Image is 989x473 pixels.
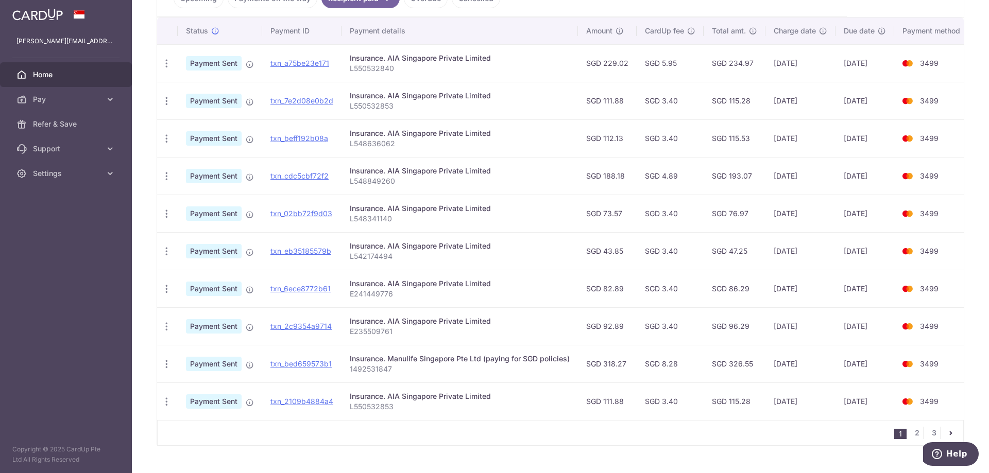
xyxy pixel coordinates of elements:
[765,307,835,345] td: [DATE]
[704,119,765,157] td: SGD 115.53
[350,278,570,289] div: Insurance. AIA Singapore Private Limited
[911,427,923,439] a: 2
[765,119,835,157] td: [DATE]
[920,247,939,255] span: 3499
[704,270,765,307] td: SGD 86.29
[897,245,918,257] img: Bank Card
[350,214,570,224] p: L548341140
[350,316,570,326] div: Insurance. AIA Singapore Private Limited
[645,26,684,36] span: CardUp fee
[765,382,835,420] td: [DATE]
[270,322,332,330] a: txn_2c9354a9714
[33,69,101,80] span: Home
[350,203,570,214] div: Insurance. AIA Singapore Private Limited
[928,427,940,439] a: 3
[270,59,329,67] a: txn_a75be23e171
[350,289,570,299] p: E241449776
[578,345,637,382] td: SGD 318.27
[350,354,570,364] div: Insurance. Manulife Singapore Pte Ltd (paying for SGD policies)
[637,82,704,119] td: SGD 3.40
[350,91,570,101] div: Insurance. AIA Singapore Private Limited
[350,364,570,374] p: 1492531847
[894,429,907,439] li: 1
[920,322,939,330] span: 3499
[578,382,637,420] td: SGD 111.88
[894,421,963,445] nav: pager
[637,157,704,195] td: SGD 4.89
[578,270,637,307] td: SGD 82.89
[586,26,612,36] span: Amount
[637,119,704,157] td: SGD 3.40
[270,209,332,218] a: txn_02bb72f9d03
[835,307,894,345] td: [DATE]
[920,397,939,406] span: 3499
[350,166,570,176] div: Insurance. AIA Singapore Private Limited
[186,169,242,183] span: Payment Sent
[350,128,570,138] div: Insurance. AIA Singapore Private Limited
[637,345,704,382] td: SGD 8.28
[578,82,637,119] td: SGD 111.88
[350,101,570,111] p: L550532853
[765,195,835,232] td: [DATE]
[12,8,63,21] img: CardUp
[765,345,835,382] td: [DATE]
[897,57,918,69] img: Bank Card
[262,17,342,44] th: Payment ID
[897,320,918,332] img: Bank Card
[704,82,765,119] td: SGD 115.28
[637,270,704,307] td: SGD 3.40
[835,270,894,307] td: [DATE]
[350,176,570,186] p: L548849260
[186,94,242,108] span: Payment Sent
[350,391,570,401] div: Insurance. AIA Singapore Private Limited
[844,26,875,36] span: Due date
[835,232,894,270] td: [DATE]
[578,195,637,232] td: SGD 73.57
[920,284,939,293] span: 3499
[342,17,578,44] th: Payment details
[765,44,835,82] td: [DATE]
[637,307,704,345] td: SGD 3.40
[897,95,918,107] img: Bank Card
[835,382,894,420] td: [DATE]
[350,241,570,251] div: Insurance. AIA Singapore Private Limited
[186,56,242,71] span: Payment Sent
[712,26,746,36] span: Total amt.
[578,44,637,82] td: SGD 229.02
[270,284,331,293] a: txn_6ece8772b61
[637,382,704,420] td: SGD 3.40
[578,232,637,270] td: SGD 43.85
[920,134,939,143] span: 3499
[350,138,570,149] p: L548636062
[33,94,101,104] span: Pay
[16,36,115,46] p: [PERSON_NAME][EMAIL_ADDRESS][DOMAIN_NAME]
[835,44,894,82] td: [DATE]
[835,157,894,195] td: [DATE]
[765,82,835,119] td: [DATE]
[704,345,765,382] td: SGD 326.55
[920,209,939,218] span: 3499
[578,307,637,345] td: SGD 92.89
[270,397,333,406] a: txn_2109b4884a4
[704,195,765,232] td: SGD 76.97
[897,170,918,182] img: Bank Card
[897,132,918,145] img: Bank Card
[186,357,242,371] span: Payment Sent
[578,157,637,195] td: SGD 188.18
[920,59,939,67] span: 3499
[186,131,242,146] span: Payment Sent
[350,326,570,337] p: E235509761
[765,157,835,195] td: [DATE]
[33,168,101,179] span: Settings
[270,134,328,143] a: txn_beff192b08a
[704,157,765,195] td: SGD 193.07
[33,119,101,129] span: Refer & Save
[350,251,570,261] p: L542174494
[704,382,765,420] td: SGD 115.28
[270,359,332,368] a: txn_bed659573b1
[920,96,939,105] span: 3499
[578,119,637,157] td: SGD 112.13
[897,395,918,408] img: Bank Card
[765,270,835,307] td: [DATE]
